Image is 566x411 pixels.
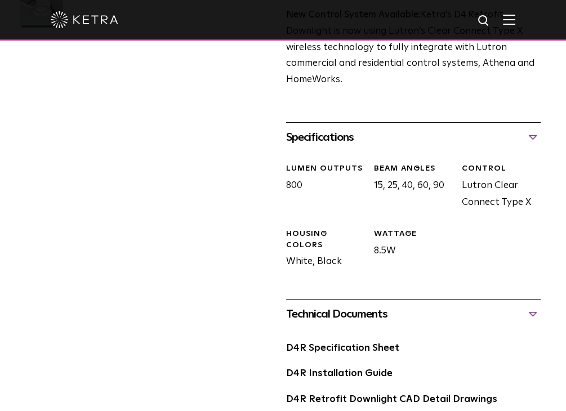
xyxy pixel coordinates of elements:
[503,14,515,25] img: Hamburger%20Nav.svg
[477,14,491,28] img: search icon
[286,7,541,88] p: Ketra’s D4 Retrofit Downlight is now using Lutron’s Clear Connect Type X wireless technology to f...
[374,163,453,175] div: Beam Angles
[366,229,453,271] div: 8.5W
[278,163,366,212] div: 800
[278,229,366,271] div: White, Black
[51,11,118,28] img: ketra-logo-2019-white
[286,305,541,323] div: Technical Documents
[286,369,393,378] a: D4R Installation Guide
[453,163,541,212] div: Lutron Clear Connect Type X
[286,163,366,175] div: LUMEN OUTPUTS
[286,343,399,353] a: D4R Specification Sheet
[366,163,453,212] div: 15, 25, 40, 60, 90
[286,128,541,146] div: Specifications
[374,229,453,240] div: WATTAGE
[462,163,541,175] div: CONTROL
[286,229,366,251] div: HOUSING COLORS
[286,395,497,404] a: D4R Retrofit Downlight CAD Detail Drawings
